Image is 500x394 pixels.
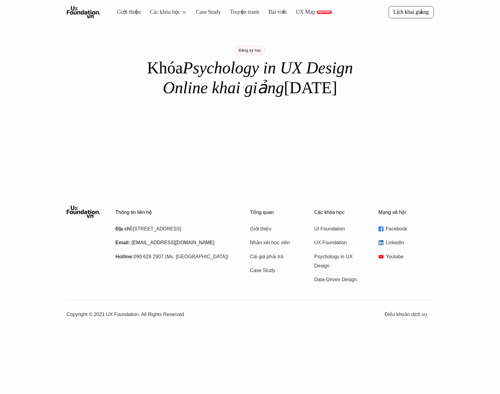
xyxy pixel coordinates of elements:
a: Nhận xét học viên [250,238,299,247]
a: UX Map [291,9,310,16]
p: REPORT [313,10,324,14]
a: Youtube [379,252,434,261]
p: Facebook [386,224,434,234]
a: UX Foundation [314,238,363,247]
a: Linkedin [379,238,434,247]
strong: Email: [116,241,130,246]
a: Bài viết [265,9,282,16]
a: Điều khoản dịch vụ [385,310,434,319]
p: Các khóa học [314,209,369,215]
h1: Khóa [DATE] [143,58,357,98]
a: Case Study [250,266,299,275]
a: [EMAIL_ADDRESS][DOMAIN_NAME] [131,240,214,246]
p: [STREET_ADDRESS] [116,224,235,234]
p: Lịch khai giảng [395,9,429,16]
p: Youtube [386,252,434,261]
em: Psychology in UX Design Online khai giảng [164,57,351,98]
strong: Địa chỉ: [116,226,133,232]
a: Psychology in UX Design [314,252,363,271]
a: Các khóa học [149,9,178,16]
a: Facebook [379,224,434,234]
a: Data-Driven Design [314,275,363,284]
p: Tổng quan [250,209,305,215]
a: Case Study [194,9,218,16]
p: Copyright © 2021 UX Foundation. All Rights Reserved [67,310,385,319]
p: Mạng xã hội [379,209,434,215]
iframe: Tally form [128,110,372,156]
a: Giới thiệu [117,9,140,16]
a: Lịch khai giảng [390,6,434,18]
a: Giới thiệu [250,224,299,234]
p: Linkedin [386,238,434,247]
p: Thông tin liên hệ [116,209,235,215]
strong: Hotline: [116,255,134,260]
p: Đăng ký học [239,48,261,53]
a: Cái giá phải trả [250,252,299,261]
a: UI Foundation [314,224,363,234]
a: Truyện tranh [227,9,256,16]
a: REPORT [312,10,325,14]
p: 090 628 2907 (Ms. [GEOGRAPHIC_DATA]) [116,253,235,262]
